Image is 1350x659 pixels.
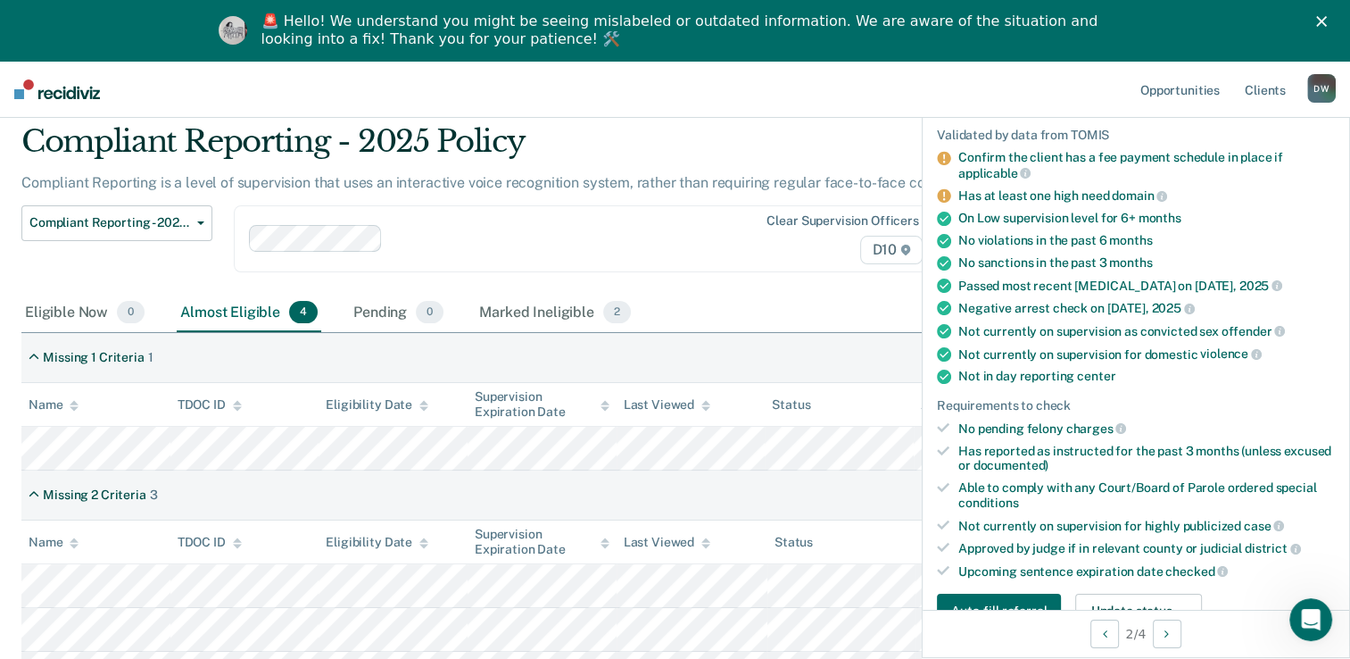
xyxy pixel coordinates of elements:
span: Compliant Reporting - 2025 Policy [29,215,190,230]
span: documented) [973,458,1048,472]
div: Clear supervision officers [766,213,918,229]
span: violence [1200,346,1262,361]
span: 2 [603,301,631,324]
div: Approved by judge if in relevant county or judicial [958,540,1335,556]
div: Not currently on supervision as convicted sex [958,323,1335,339]
div: Supervision Expiration Date [475,389,609,420]
div: Not currently on supervision for highly publicized [958,518,1335,534]
div: 1 [148,350,153,365]
div: Missing 2 Criteria [43,488,145,503]
a: Opportunities [1137,61,1223,118]
img: Recidiviz [14,79,100,99]
div: Has reported as instructed for the past 3 months (unless excused or [958,444,1335,474]
span: district [1245,541,1301,555]
span: charges [1066,421,1127,436]
button: Update status [1075,594,1201,630]
span: D10 [860,236,922,264]
img: Profile image for Kim [219,16,247,45]
a: Clients [1241,61,1289,118]
div: On Low supervision level for 6+ [958,211,1335,226]
div: No pending felony [958,421,1335,437]
div: Upcoming sentence expiration date [958,563,1335,580]
button: Next Opportunity [1153,620,1181,648]
div: TDOC ID [178,397,242,413]
div: Supervision Expiration Date [475,527,609,557]
div: Last Viewed [624,535,710,550]
div: 🚨 Hello! We understand you might be seeing mislabeled or outdated information. We are aware of th... [261,13,1104,48]
div: Almost Eligible [177,294,321,333]
div: Eligible Now [21,294,148,333]
div: Status [774,535,813,550]
span: months [1109,233,1152,247]
span: center [1077,369,1115,383]
div: Assigned to [921,397,1005,413]
span: 0 [117,301,145,324]
span: months [1109,255,1152,270]
span: months [1139,211,1181,225]
span: 2025 [1239,279,1282,293]
span: case [1244,519,1284,533]
span: offender [1222,324,1286,338]
div: Not currently on supervision for domestic [958,346,1335,363]
span: 4 [289,301,318,324]
div: Not in day reporting [958,369,1335,384]
div: 3 [150,488,158,503]
div: Requirements to check [937,398,1335,413]
span: 0 [416,301,443,324]
div: No sanctions in the past 3 [958,255,1335,271]
div: Compliant Reporting - 2025 Policy [21,123,1034,174]
span: 2025 [1151,301,1194,315]
div: D W [1307,74,1336,103]
div: Confirm the client has a fee payment schedule in place if applicable [958,150,1335,180]
button: Previous Opportunity [1090,620,1119,648]
div: Name [29,397,79,413]
div: No violations in the past 6 [958,233,1335,248]
div: Able to comply with any Court/Board of Parole ordered special [958,480,1335,511]
div: Marked Ineligible [476,294,634,333]
div: Missing 1 Criteria [43,350,144,365]
span: conditions [958,496,1019,510]
div: Eligibility Date [326,535,428,550]
div: Last Viewed [624,397,710,413]
div: Close [1316,16,1334,27]
div: Validated by data from TOMIS [937,128,1335,143]
div: Negative arrest check on [DATE], [958,300,1335,316]
div: 2 / 4 [923,610,1349,657]
div: Passed most recent [MEDICAL_DATA] on [DATE], [958,278,1335,294]
div: Pending [350,294,447,333]
div: Name [29,535,79,550]
p: Compliant Reporting is a level of supervision that uses an interactive voice recognition system, ... [21,174,969,191]
button: Auto-fill referral [937,594,1061,630]
div: Has at least one high need domain [958,188,1335,204]
div: Status [772,397,810,413]
a: Navigate to form link [937,594,1068,630]
div: Eligibility Date [326,397,428,413]
div: TDOC ID [178,535,242,550]
span: checked [1165,564,1228,579]
iframe: Intercom live chat [1289,598,1332,641]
